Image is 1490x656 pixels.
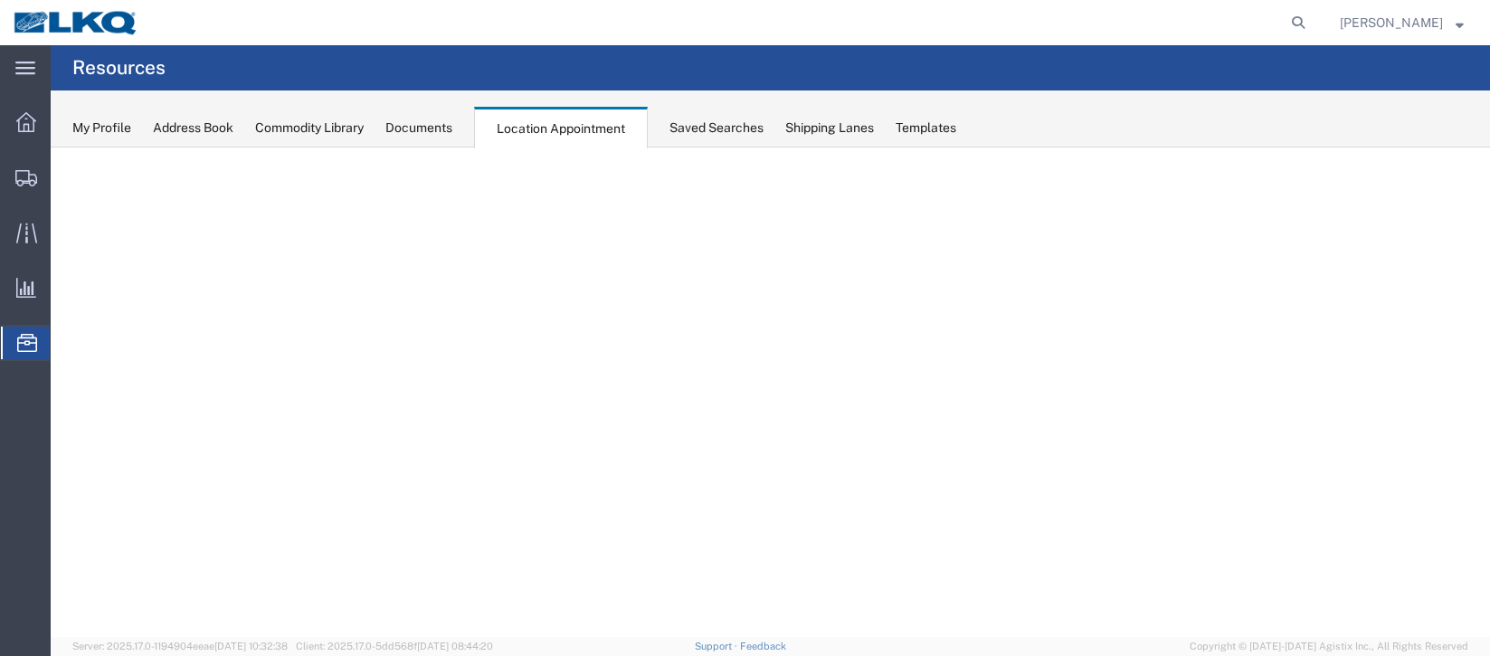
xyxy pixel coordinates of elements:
span: [DATE] 08:44:20 [417,641,493,651]
span: [DATE] 10:32:38 [214,641,288,651]
div: Documents [385,119,452,138]
div: Commodity Library [255,119,364,138]
img: logo [13,9,139,36]
a: Support [695,641,740,651]
button: [PERSON_NAME] [1339,12,1465,33]
div: Address Book [153,119,233,138]
h4: Resources [72,45,166,90]
div: Location Appointment [474,107,648,148]
span: Copyright © [DATE]-[DATE] Agistix Inc., All Rights Reserved [1190,639,1468,654]
div: Saved Searches [669,119,764,138]
iframe: FS Legacy Container [51,147,1490,637]
span: Client: 2025.17.0-5dd568f [296,641,493,651]
div: Templates [896,119,956,138]
div: Shipping Lanes [785,119,874,138]
span: Christopher Sanchez [1340,13,1443,33]
a: Feedback [740,641,786,651]
div: My Profile [72,119,131,138]
span: Server: 2025.17.0-1194904eeae [72,641,288,651]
